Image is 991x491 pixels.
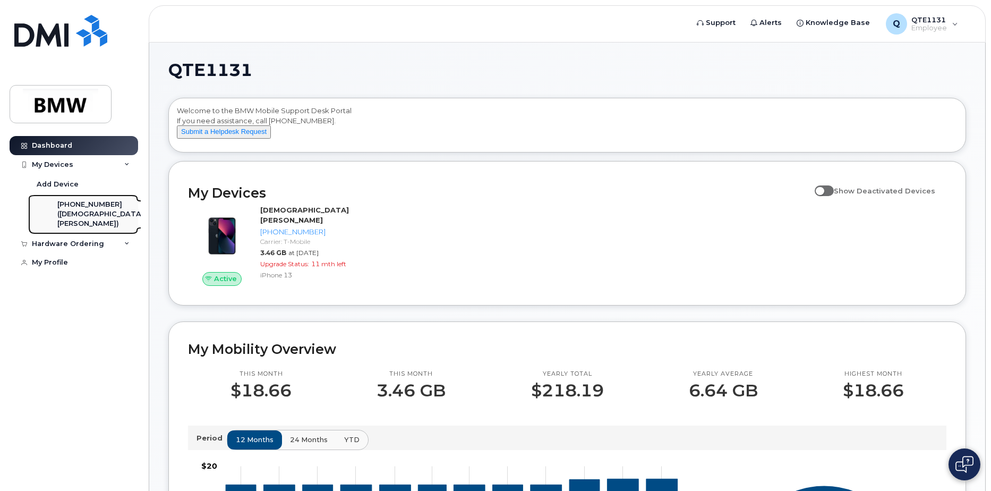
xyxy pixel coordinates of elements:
[177,106,958,148] div: Welcome to the BMW Mobile Support Desk Portal If you need assistance, call [PHONE_NUMBER].
[230,381,292,400] p: $18.66
[288,249,319,257] span: at [DATE]
[260,206,349,224] strong: [DEMOGRAPHIC_DATA][PERSON_NAME]
[689,370,758,378] p: Yearly average
[214,274,237,284] span: Active
[344,435,360,445] span: YTD
[260,260,309,268] span: Upgrade Status:
[843,370,904,378] p: Highest month
[177,127,271,136] a: Submit a Helpdesk Request
[188,341,946,357] h2: My Mobility Overview
[230,370,292,378] p: This month
[843,381,904,400] p: $18.66
[260,237,364,246] div: Carrier: T-Mobile
[188,185,809,201] h2: My Devices
[197,210,247,261] img: image20231002-3703462-1ig824h.jpeg
[531,381,604,400] p: $218.19
[290,435,328,445] span: 24 months
[197,433,227,443] p: Period
[177,125,271,139] button: Submit a Helpdesk Request
[377,381,446,400] p: 3.46 GB
[377,370,446,378] p: This month
[260,249,286,257] span: 3.46 GB
[260,270,364,280] div: iPhone 13
[201,461,217,471] tspan: $20
[311,260,346,268] span: 11 mth left
[834,187,935,195] span: Show Deactivated Devices
[531,370,604,378] p: Yearly total
[168,62,252,78] span: QTE1131
[260,227,364,237] div: [PHONE_NUMBER]
[955,456,973,473] img: Open chat
[815,181,823,189] input: Show Deactivated Devices
[689,381,758,400] p: 6.64 GB
[188,205,368,286] a: Active[DEMOGRAPHIC_DATA][PERSON_NAME][PHONE_NUMBER]Carrier: T-Mobile3.46 GBat [DATE]Upgrade Statu...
